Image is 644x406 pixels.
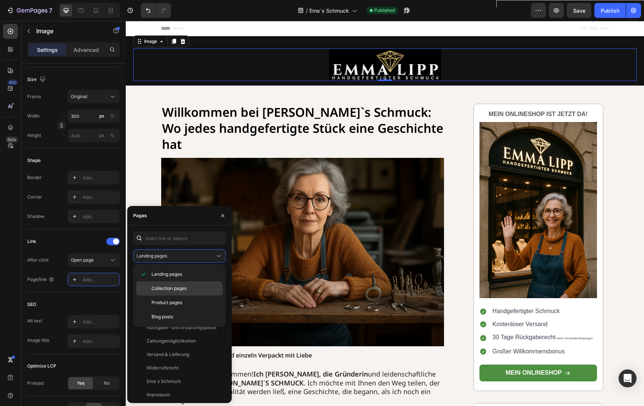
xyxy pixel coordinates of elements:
[108,131,117,140] button: px
[68,129,120,142] input: px%
[37,46,58,54] p: Settings
[108,112,117,121] button: px
[151,271,182,278] span: Landing pages
[84,357,178,366] strong: [PERSON_NAME]`S SCHMUCK
[128,349,242,357] strong: Ich [PERSON_NAME], die Gründerin
[83,319,118,325] div: Add...
[36,331,318,338] p: Jedes Schmuckstück wird einzeln Verpackt mit Liebe
[151,285,187,292] span: Collection pages
[27,276,54,283] div: Page/link
[68,109,120,123] input: px%
[147,324,217,331] div: Rückgabe- und Erstattungspolitik
[97,112,106,121] button: %
[27,174,42,181] div: Border
[151,313,173,320] span: Blog posts
[133,249,226,263] button: Landing pages
[367,313,467,322] p: 30 Tage Rückgaberecht
[71,93,87,100] span: Original
[309,7,349,15] span: Ema`s Schmuck
[27,257,49,263] div: After click
[27,380,44,387] div: Preload
[306,7,308,15] span: /
[27,337,49,344] div: Image title
[83,213,118,220] div: Add...
[71,257,94,263] span: Open page
[27,93,41,100] label: Frame
[27,213,44,220] div: Shadow
[619,369,637,387] div: Open Intercom Messenger
[49,6,52,15] p: 7
[99,113,104,119] div: px
[3,3,56,18] button: 7
[151,299,182,306] span: Product pages
[354,344,471,360] a: Mein Onlineshop
[27,132,41,139] label: Height
[83,277,118,283] div: Add...
[133,212,147,219] div: Pages
[367,327,467,335] p: Großer Willkommensbonus
[77,380,84,387] span: Yes
[147,338,196,344] div: Zahlungsmöglichkeiten
[68,253,120,267] button: Open page
[27,194,42,200] div: Corner
[567,3,591,18] button: Save
[573,7,585,14] span: Save
[17,17,33,24] div: Image
[27,113,40,119] label: Width
[6,137,18,143] div: Beta
[97,131,106,140] button: %
[27,318,42,324] div: Alt text
[35,83,319,132] h1: Willkommen bei [PERSON_NAME]`s Schmuck: Wo jedes handgefertigte Stück eine Geschichte hat
[374,7,395,14] span: Published
[147,365,179,371] div: Widerrufsrecht
[27,157,41,164] div: Shape
[367,287,467,294] p: Handgefertigter Schmuck
[35,137,319,326] img: gempages_581176152052204040-68761a00-aca3-45d5-9f43-b875689c9d17.png
[367,300,467,307] p: Kostenloser Versand
[36,349,318,384] p: [PERSON_NAME] zusammen! und leidenschaftliche Schöpferin von . Ich möchte mit Ihnen den Weg teile...
[126,21,644,406] iframe: Design area
[68,90,120,103] button: Original
[83,175,118,181] div: Add...
[83,194,118,201] div: Add...
[380,348,436,356] p: Mein Onlineshop
[83,338,118,345] div: Add...
[104,380,110,387] span: No
[137,253,167,259] span: Landing pages
[110,132,115,139] div: %
[36,26,100,35] p: Image
[147,351,189,358] div: Versand & Lieferung
[141,3,171,18] div: Undo/Redo
[147,378,181,385] div: Ema`s Schmuck
[27,363,56,369] div: Optimize LCP
[430,316,467,319] span: *siehe Versandbedingungen
[203,28,315,60] img: gempages_581176152052204040-dd4dbe6f-fd65-49af-9224-3edb939a4a28.png
[601,7,619,15] div: Publish
[99,132,104,139] div: px
[27,238,36,245] div: Link
[354,101,471,278] img: gempages_581176152052204040-76728149-5cb5-4435-8300-46115aa8f33c.png
[354,90,471,97] p: MEIN ONLINESHOP IST JETZT DA!
[110,113,115,119] div: %
[133,231,226,245] input: Insert link or search
[74,46,99,54] p: Advanced
[7,79,18,85] div: 450
[594,3,626,18] button: Publish
[27,301,36,308] div: SEO
[27,75,47,85] div: Size
[147,391,170,398] div: Impressum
